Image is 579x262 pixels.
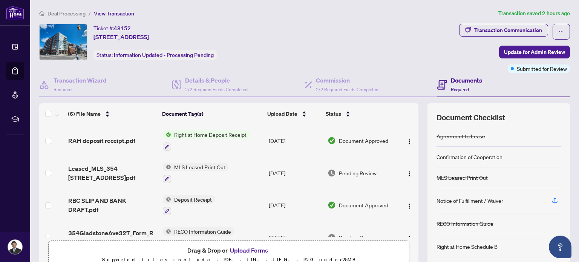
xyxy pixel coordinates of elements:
[68,136,135,145] span: RAH deposit receipt.pdf
[406,203,412,209] img: Logo
[40,24,87,60] img: IMG-X12322390_1.jpg
[47,10,86,17] span: Deal Processing
[437,112,505,123] span: Document Checklist
[93,24,131,32] div: Ticket #:
[94,10,134,17] span: View Transaction
[171,227,234,236] span: RECO Information Guide
[504,46,565,58] span: Update for Admin Review
[403,167,415,179] button: Logo
[549,236,571,258] button: Open asap
[326,110,341,118] span: Status
[406,139,412,145] img: Logo
[93,32,149,41] span: [STREET_ADDRESS]
[437,153,502,161] div: Confirmation of Cooperation
[451,87,469,92] span: Required
[451,76,482,85] h4: Documents
[266,157,324,189] td: [DATE]
[159,103,264,124] th: Document Tag(s)
[163,195,215,216] button: Status IconDeposit Receipt
[437,242,498,251] div: Right at Home Schedule B
[266,221,324,254] td: [DATE]
[459,24,548,37] button: Transaction Communication
[437,132,485,140] div: Agreement to Lease
[163,163,228,183] button: Status IconMLS Leased Print Out
[171,195,215,204] span: Deposit Receipt
[163,195,171,204] img: Status Icon
[316,87,378,92] span: 2/2 Required Fields Completed
[187,245,270,255] span: Drag & Drop or
[8,240,22,254] img: Profile Icon
[163,227,171,236] img: Status Icon
[437,196,503,205] div: Notice of Fulfillment / Waiver
[498,9,570,18] article: Transaction saved 2 hours ago
[163,227,234,248] button: Status IconRECO Information Guide
[437,219,493,228] div: RECO Information Guide
[339,136,388,145] span: Document Approved
[499,46,570,58] button: Update for Admin Review
[406,235,412,241] img: Logo
[68,196,157,214] span: RBC SLIP AND BANK DRAFT.pdf
[328,136,336,145] img: Document Status
[339,201,388,209] span: Document Approved
[339,233,377,242] span: Pending Review
[39,11,44,16] span: home
[54,87,72,92] span: Required
[316,76,378,85] h4: Commission
[163,163,171,171] img: Status Icon
[89,9,91,18] li: /
[403,231,415,244] button: Logo
[559,29,564,34] span: ellipsis
[474,24,542,36] div: Transaction Communication
[228,245,270,255] button: Upload Forms
[328,233,336,242] img: Document Status
[163,130,250,151] button: Status IconRight at Home Deposit Receipt
[517,64,567,73] span: Submitted for Review
[406,171,412,177] img: Logo
[323,103,395,124] th: Status
[171,130,250,139] span: Right at Home Deposit Receipt
[163,130,171,139] img: Status Icon
[185,87,248,92] span: 2/2 Required Fields Completed
[114,25,131,32] span: 48152
[68,110,101,118] span: (6) File Name
[65,103,159,124] th: (6) File Name
[403,199,415,211] button: Logo
[437,173,488,182] div: MLS Leased Print Out
[114,52,214,58] span: Information Updated - Processing Pending
[68,228,157,247] span: 354GladstoneAve327_Form_RECO_Information_Guide.pdf
[54,76,107,85] h4: Transaction Wizard
[264,103,323,124] th: Upload Date
[267,110,297,118] span: Upload Date
[266,124,324,157] td: [DATE]
[339,169,377,177] span: Pending Review
[68,164,157,182] span: Leased_MLS_354 [STREET_ADDRESS]pdf
[403,135,415,147] button: Logo
[171,163,228,171] span: MLS Leased Print Out
[266,189,324,222] td: [DATE]
[328,169,336,177] img: Document Status
[6,6,24,20] img: logo
[328,201,336,209] img: Document Status
[185,76,248,85] h4: Details & People
[93,50,217,60] div: Status:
